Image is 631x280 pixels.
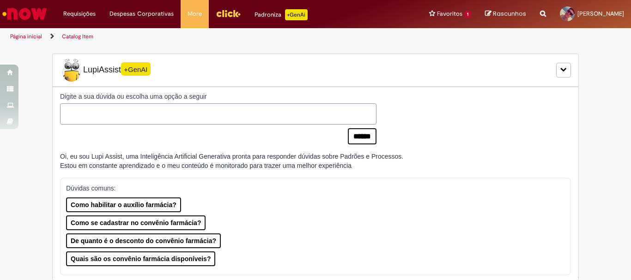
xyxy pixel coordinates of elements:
a: Página inicial [10,33,42,40]
span: 1 [464,11,471,18]
span: Requisições [63,9,96,18]
ul: Trilhas de página [7,28,414,45]
button: De quanto é o desconto do convênio farmácia? [66,233,221,248]
a: Catalog Item [62,33,93,40]
span: Rascunhos [493,9,526,18]
button: Quais são os convênio farmácia disponíveis? [66,251,215,266]
div: Oi, eu sou Lupi Assist, uma Inteligência Artificial Generativa pronta para responder dúvidas sobr... [60,152,403,170]
div: Padroniza [255,9,308,20]
img: ServiceNow [1,5,49,23]
span: More [188,9,202,18]
button: Como se cadastrar no convênio farmácia? [66,215,206,230]
p: +GenAi [285,9,308,20]
a: Rascunhos [485,10,526,18]
span: Favoritos [437,9,462,18]
img: click_logo_yellow_360x200.png [216,6,241,20]
button: Como habilitar o auxílio farmácia? [66,197,181,212]
span: +GenAI [121,62,151,76]
span: [PERSON_NAME] [577,10,624,18]
img: Lupi [60,59,83,82]
div: LupiLupiAssist+GenAI [52,54,579,87]
span: LupiAssist [60,59,151,82]
span: Despesas Corporativas [109,9,174,18]
p: Dúvidas comuns: [66,184,558,193]
label: Digite a sua dúvida ou escolha uma opção a seguir [60,92,376,101]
